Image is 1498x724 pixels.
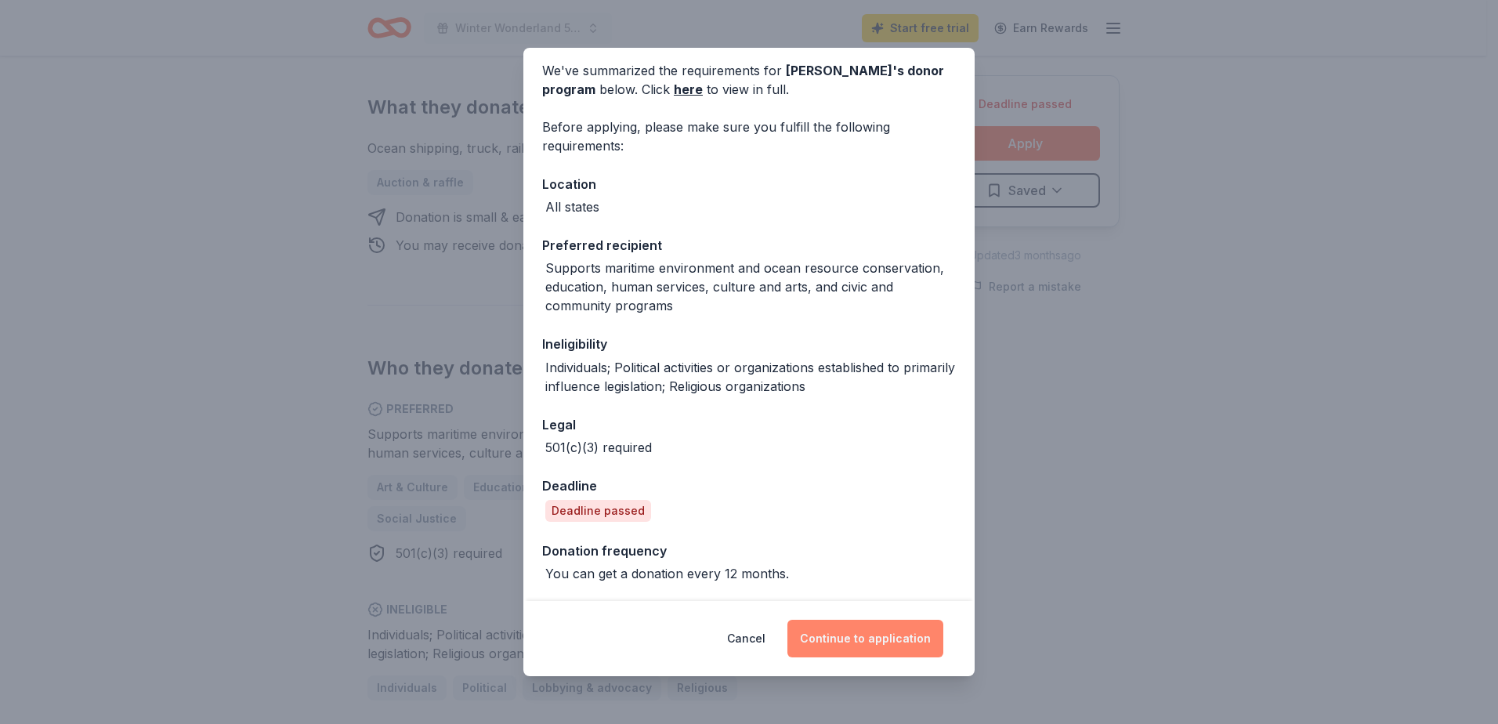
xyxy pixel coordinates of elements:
[542,235,956,255] div: Preferred recipient
[545,564,789,583] div: You can get a donation every 12 months.
[545,358,956,396] div: Individuals; Political activities or organizations established to primarily influence legislation...
[542,174,956,194] div: Location
[542,414,956,435] div: Legal
[545,197,599,216] div: All states
[787,620,943,657] button: Continue to application
[727,620,765,657] button: Cancel
[542,334,956,354] div: Ineligibility
[542,541,956,561] div: Donation frequency
[542,476,956,496] div: Deadline
[545,259,956,315] div: Supports maritime environment and ocean resource conservation, education, human services, culture...
[545,500,651,522] div: Deadline passed
[542,61,956,99] div: We've summarized the requirements for below. Click to view in full.
[545,438,652,457] div: 501(c)(3) required
[674,80,703,99] a: here
[542,118,956,155] div: Before applying, please make sure you fulfill the following requirements:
